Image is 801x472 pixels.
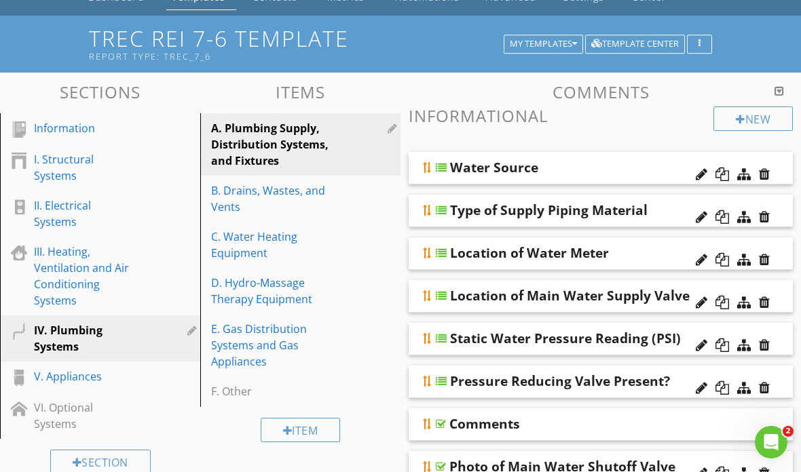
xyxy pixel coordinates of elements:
div: F. Other [211,383,343,399]
button: Template Center [585,35,685,54]
div: C. Water Heating Equipment [211,229,343,261]
div: Report Type: TREC_7_6 [89,51,508,62]
div: Comments [449,416,520,432]
h3: Informational [409,106,793,125]
div: My Templates [510,39,577,49]
h3: Comments [409,83,793,101]
span: 2 [783,426,794,437]
div: Location of Water Meter [450,245,609,261]
div: VI. Optional Systems [34,399,136,432]
div: I. Structural Systems [34,151,136,184]
div: Static Water Pressure Reading (PSI) [450,330,681,347]
div: Item [261,418,341,442]
div: Pressure Reducing Valve Present? [450,373,670,389]
div: II. Electrical Systems [34,197,136,230]
div: B. Drains, Wastes, and Vents [211,182,343,215]
div: Information [34,120,136,136]
div: E. Gas Distribution Systems and Gas Appliances [211,321,343,370]
div: D. Hydro-Massage Therapy Equipment [211,275,343,307]
div: V. Appliances [34,368,136,385]
a: Template Center [585,37,685,49]
div: Location of Main Water Supply Valve [450,288,690,304]
div: Template Center [591,39,679,49]
button: My Templates [504,35,583,54]
div: III. Heating, Ventilation and Air Conditioning Systems [34,243,136,309]
h1: TREC REI 7-6 Template [89,26,712,61]
div: Type of Supply Piping Material [450,202,648,218]
div: IV. Plumbing Systems [34,322,136,355]
h3: Items [200,83,400,101]
div: A. Plumbing Supply, Distribution Systems, and Fixtures [211,120,343,169]
div: Water Source [450,159,538,176]
div: New [713,106,793,131]
iframe: Intercom live chat [755,426,787,458]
